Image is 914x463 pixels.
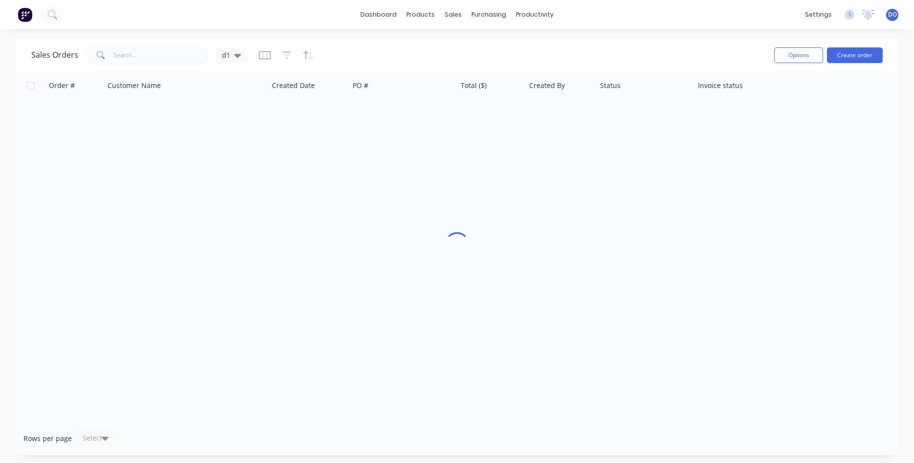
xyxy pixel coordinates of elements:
img: Factory [18,7,32,22]
div: purchasing [467,7,511,22]
div: sales [440,7,467,22]
div: Total ($) [461,81,487,90]
span: DO [888,10,897,19]
div: Order # [49,81,75,90]
div: settings [800,7,837,22]
button: Options [774,47,823,63]
h1: Sales Orders [31,50,78,60]
button: Create order [827,47,883,63]
div: productivity [511,7,558,22]
input: Search... [113,45,209,65]
div: Customer Name [108,81,161,90]
span: d1 [222,50,230,60]
div: products [401,7,440,22]
div: PO # [353,81,368,90]
div: Select... [83,433,108,443]
div: Created Date [272,81,315,90]
div: Created By [529,81,565,90]
a: dashboard [356,7,401,22]
span: Rows per page [23,434,72,443]
div: Status [600,81,621,90]
div: Invoice status [698,81,743,90]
